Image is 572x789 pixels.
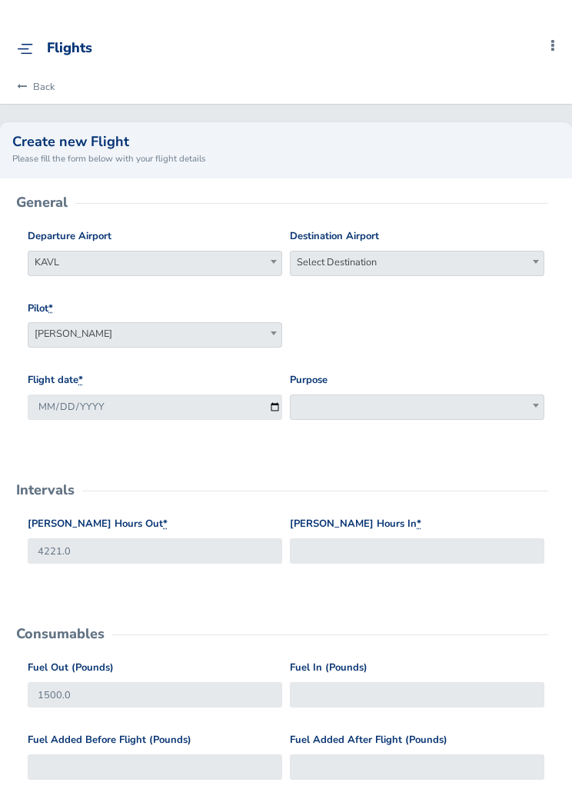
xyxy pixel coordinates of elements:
[28,516,168,532] label: [PERSON_NAME] Hours Out
[16,195,68,209] h2: General
[28,251,282,276] span: KAVL
[16,483,75,497] h2: Intervals
[16,627,105,641] h2: Consumables
[290,660,367,676] label: Fuel In (Pounds)
[290,372,328,388] label: Purpose
[78,373,83,387] abbr: required
[28,732,191,748] label: Fuel Added Before Flight (Pounds)
[12,70,55,104] a: Back
[28,228,111,245] label: Departure Airport
[47,40,92,57] div: Flights
[28,251,281,273] span: KAVL
[290,228,379,245] label: Destination Airport
[48,301,53,315] abbr: required
[291,251,544,273] span: Select Destination
[28,301,53,317] label: Pilot
[28,660,114,676] label: Fuel Out (Pounds)
[290,251,544,276] span: Select Destination
[12,151,560,165] small: Please fill the form below with your flight details
[163,517,168,531] abbr: required
[28,323,281,345] span: Luke Frank
[28,322,282,348] span: Luke Frank
[17,43,33,55] img: menu_img
[290,516,421,532] label: [PERSON_NAME] Hours In
[12,135,560,148] h2: Create new Flight
[290,732,447,748] label: Fuel Added After Flight (Pounds)
[417,517,421,531] abbr: required
[28,372,83,388] label: Flight date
